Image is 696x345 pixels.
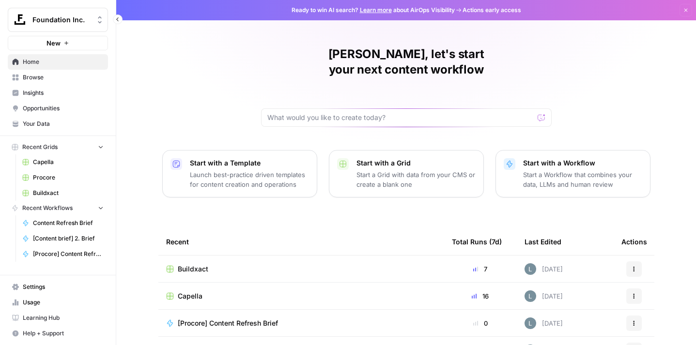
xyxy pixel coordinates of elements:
[18,231,108,246] a: [Content brief] 2. Brief
[33,234,104,243] span: [Content brief] 2. Brief
[178,291,202,301] span: Capella
[452,318,509,328] div: 0
[8,70,108,85] a: Browse
[162,150,317,197] button: Start with a TemplateLaunch best-practice driven templates for content creation and operations
[261,46,552,77] h1: [PERSON_NAME], let's start your next content workflow
[178,318,278,328] span: [Procore] Content Refresh Brief
[23,58,104,66] span: Home
[523,158,642,168] p: Start with a Workflow
[452,264,509,274] div: 7
[8,116,108,132] a: Your Data
[23,314,104,322] span: Learning Hub
[8,36,108,50] button: New
[8,140,108,154] button: Recent Grids
[523,170,642,189] p: Start a Workflow that combines your data, LLMs and human review
[33,158,104,166] span: Capella
[178,264,208,274] span: Buildxact
[8,101,108,116] a: Opportunities
[190,170,309,189] p: Launch best-practice driven templates for content creation and operations
[33,219,104,227] span: Content Refresh Brief
[356,170,476,189] p: Start a Grid with data from your CMS or create a blank one
[166,291,436,301] a: Capella
[18,246,108,262] a: [Procore] Content Refresh Brief
[525,317,536,329] img: 8iclr0koeej5t27gwiocqqt2wzy0
[525,290,536,302] img: 8iclr0koeej5t27gwiocqqt2wzy0
[8,8,108,32] button: Workspace: Foundation Inc.
[8,85,108,101] a: Insights
[8,295,108,310] a: Usage
[8,201,108,215] button: Recent Workflows
[33,250,104,258] span: [Procore] Content Refresh Brief
[22,143,58,151] span: Recent Grids
[525,263,536,275] img: 8iclr0koeej5t27gwiocqqt2wzy0
[525,263,563,275] div: [DATE]
[621,228,647,255] div: Actions
[23,298,104,307] span: Usage
[360,6,392,14] a: Learn more
[525,317,563,329] div: [DATE]
[22,204,73,212] span: Recent Workflows
[11,11,29,29] img: Foundation Inc. Logo
[18,185,108,201] a: Buildxact
[23,104,104,113] span: Opportunities
[452,291,509,301] div: 16
[495,150,650,197] button: Start with a WorkflowStart a Workflow that combines your data, LLMs and human review
[23,120,104,128] span: Your Data
[166,318,436,328] a: [Procore] Content Refresh Brief
[23,283,104,291] span: Settings
[463,6,521,15] span: Actions early access
[23,329,104,338] span: Help + Support
[356,158,476,168] p: Start with a Grid
[18,170,108,185] a: Procore
[33,189,104,197] span: Buildxact
[267,113,534,122] input: What would you like to create today?
[8,326,108,341] button: Help + Support
[23,73,104,82] span: Browse
[18,154,108,170] a: Capella
[8,54,108,70] a: Home
[166,264,436,274] a: Buildxact
[32,15,91,25] span: Foundation Inc.
[190,158,309,168] p: Start with a Template
[18,215,108,231] a: Content Refresh Brief
[452,228,502,255] div: Total Runs (7d)
[166,228,436,255] div: Recent
[46,38,61,48] span: New
[525,228,561,255] div: Last Edited
[292,6,455,15] span: Ready to win AI search? about AirOps Visibility
[23,89,104,97] span: Insights
[525,290,563,302] div: [DATE]
[8,279,108,295] a: Settings
[329,150,484,197] button: Start with a GridStart a Grid with data from your CMS or create a blank one
[8,310,108,326] a: Learning Hub
[33,173,104,182] span: Procore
